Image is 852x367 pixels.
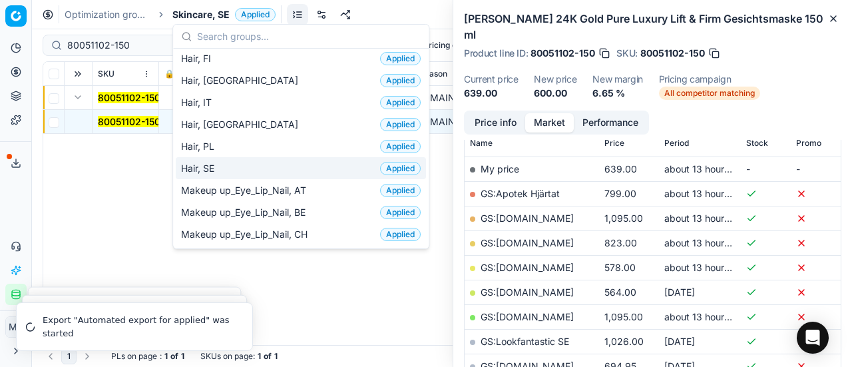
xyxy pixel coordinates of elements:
[791,157,841,181] td: -
[67,39,213,52] input: Search by SKU or title
[170,351,178,362] strong: of
[98,92,160,103] mark: 80051102-150
[380,118,421,131] span: Applied
[592,87,643,100] dd: 6.65 %
[664,163,748,175] span: about 13 hours ago
[604,336,644,347] span: 1,026.00
[164,69,174,79] span: 🔒
[746,138,768,149] span: Stock
[534,87,576,100] dd: 600.00
[200,351,255,362] span: SKUs on page :
[380,140,421,153] span: Applied
[181,140,220,153] span: Hair, PL
[235,8,276,21] span: Applied
[111,351,184,362] div: :
[181,52,216,65] span: Hair, FI
[380,162,421,175] span: Applied
[604,262,636,273] span: 578.00
[172,8,276,21] span: Skincare, SEApplied
[592,75,643,84] dt: New margin
[464,49,528,58] span: Product line ID :
[380,74,421,87] span: Applied
[481,262,574,273] a: GS:[DOMAIN_NAME]
[481,311,574,322] a: GS:[DOMAIN_NAME]
[181,184,312,197] span: Makeup up_Eye_Lip_Nail, AT
[604,212,643,224] span: 1,095.00
[380,228,421,241] span: Applied
[481,237,574,248] a: GS:[DOMAIN_NAME]
[464,75,518,84] dt: Current price
[470,138,493,149] span: Name
[181,228,313,241] span: Makeup up_Eye_Lip_Nail, CH
[181,74,304,87] span: Hair, [GEOGRAPHIC_DATA]
[181,162,220,175] span: Hair, SE
[525,113,574,133] button: Market
[604,188,636,199] span: 799.00
[274,351,278,362] strong: 1
[531,47,595,60] span: 80051102-150
[61,348,77,364] button: 1
[258,351,261,362] strong: 1
[173,49,429,248] div: Suggestions
[604,163,637,175] span: 639.00
[380,184,421,197] span: Applied
[481,163,519,175] span: My price
[65,8,150,21] a: Optimization groups
[481,336,569,347] a: GS:Lookfantastic SE
[79,348,95,364] button: Go to next page
[659,75,760,84] dt: Pricing campaign
[164,351,168,362] strong: 1
[604,237,637,248] span: 823.00
[797,322,829,354] div: Open Intercom Messenger
[659,87,760,100] span: All competitor matching
[181,206,311,219] span: Makeup up_Eye_Lip_Nail, BE
[640,47,705,60] span: 80051102-150
[98,115,160,129] button: 80051102-150
[574,113,647,133] button: Performance
[172,8,230,21] span: Skincare, SE
[604,138,624,149] span: Price
[464,11,841,43] h2: [PERSON_NAME] 24K Gold Pure Luxury Lift & Firm Gesichtsmaske 150 ml
[796,138,821,149] span: Promo
[380,96,421,109] span: Applied
[111,351,157,362] span: PLs on page
[264,351,272,362] strong: of
[181,118,304,131] span: Hair, [GEOGRAPHIC_DATA]
[98,69,114,79] span: SKU
[397,115,479,129] div: GS:[DOMAIN_NAME]
[70,66,86,82] button: Expand all
[5,316,27,338] button: MC
[664,286,695,298] span: [DATE]
[197,23,421,50] input: Search groups...
[664,138,689,149] span: Period
[604,311,643,322] span: 1,095.00
[98,116,160,127] mark: 80051102-150
[664,262,748,273] span: about 13 hours ago
[664,212,748,224] span: about 13 hours ago
[43,314,236,340] div: Export "Automated export for applied" was started
[43,348,95,364] nav: pagination
[98,91,160,105] button: 80051102-150
[181,96,217,109] span: Hair, IT
[380,52,421,65] span: Applied
[664,237,748,248] span: about 13 hours ago
[43,348,59,364] button: Go to previous page
[181,351,184,362] strong: 1
[380,206,421,219] span: Applied
[481,212,574,224] a: GS:[DOMAIN_NAME]
[65,8,276,21] nav: breadcrumb
[534,75,576,84] dt: New price
[664,336,695,347] span: [DATE]
[481,286,574,298] a: GS:[DOMAIN_NAME]
[70,89,86,105] button: Expand
[464,87,518,100] dd: 639.00
[6,317,26,337] span: MC
[466,113,525,133] button: Price info
[664,311,748,322] span: about 13 hours ago
[616,49,638,58] span: SKU :
[481,188,560,199] a: GS:Apotek Hjärtat
[604,286,636,298] span: 564.00
[397,91,479,105] div: GS:[DOMAIN_NAME]
[741,157,791,181] td: -
[664,188,748,199] span: about 13 hours ago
